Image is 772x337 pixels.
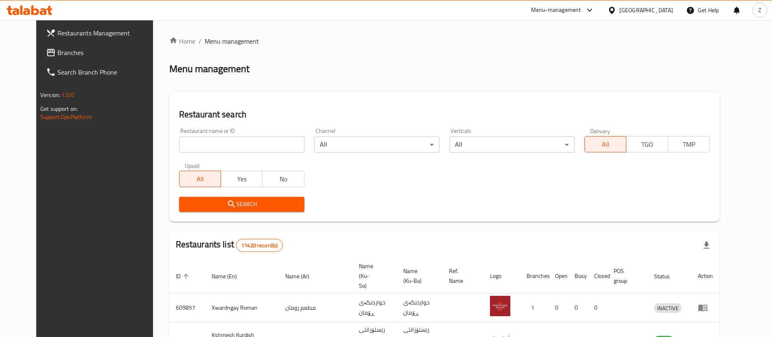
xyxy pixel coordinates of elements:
[179,197,304,212] button: Search
[483,259,520,293] th: Logo
[40,112,92,122] a: Support.OpsPlatform
[520,293,549,322] td: 1
[236,242,282,249] span: 11420 record(s)
[588,293,607,322] td: 0
[668,136,710,152] button: TMP
[568,293,588,322] td: 0
[169,62,249,75] h2: Menu management
[266,173,301,185] span: No
[531,5,581,15] div: Menu-management
[697,236,716,255] div: Export file
[654,304,682,313] span: INACTIVE
[40,90,60,100] span: Version:
[698,303,713,313] div: Menu
[39,62,165,82] a: Search Branch Phone
[568,259,588,293] th: Busy
[236,239,283,252] div: Total records count
[588,139,623,150] span: All
[314,137,440,153] div: All
[179,108,710,121] h2: Restaurant search
[221,171,262,187] button: Yes
[584,136,626,152] button: All
[619,6,673,15] div: [GEOGRAPHIC_DATA]
[176,271,191,281] span: ID
[279,293,352,322] td: مطعم رومان
[262,171,304,187] button: No
[549,293,568,322] td: 0
[61,90,74,100] span: 1.0.0
[40,104,78,114] span: Get support on:
[205,293,279,322] td: Xwardngay Roman
[490,296,510,316] img: Xwardngay Roman
[179,137,304,153] input: Search for restaurant name or ID..
[185,163,200,168] label: Upsell
[57,28,159,38] span: Restaurants Management
[179,171,221,187] button: All
[183,173,218,185] span: All
[691,259,720,293] th: Action
[39,43,165,62] a: Branches
[285,271,320,281] span: Name (Ar)
[449,137,575,153] div: All
[352,293,397,322] td: خواردنگەی ڕۆمان
[57,67,159,77] span: Search Branch Phone
[614,266,638,286] span: POS group
[176,238,283,252] h2: Restaurants list
[169,36,195,46] a: Home
[169,36,720,46] nav: breadcrumb
[403,266,433,286] span: Name (Ku-Ba)
[654,271,680,281] span: Status
[630,139,665,150] span: TGO
[758,6,761,15] span: Z
[39,23,165,43] a: Restaurants Management
[588,259,607,293] th: Closed
[671,139,706,150] span: TMP
[449,266,474,286] span: Ref. Name
[520,259,549,293] th: Branches
[590,128,610,134] label: Delivery
[212,271,247,281] span: Name (En)
[224,173,259,185] span: Yes
[186,199,298,209] span: Search
[549,259,568,293] th: Open
[199,36,201,46] li: /
[626,136,668,152] button: TGO
[359,261,387,291] span: Name (Ku-So)
[397,293,442,322] td: خواردنگەی ڕۆمان
[57,48,159,57] span: Branches
[205,36,259,46] span: Menu management
[169,293,205,322] td: 609857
